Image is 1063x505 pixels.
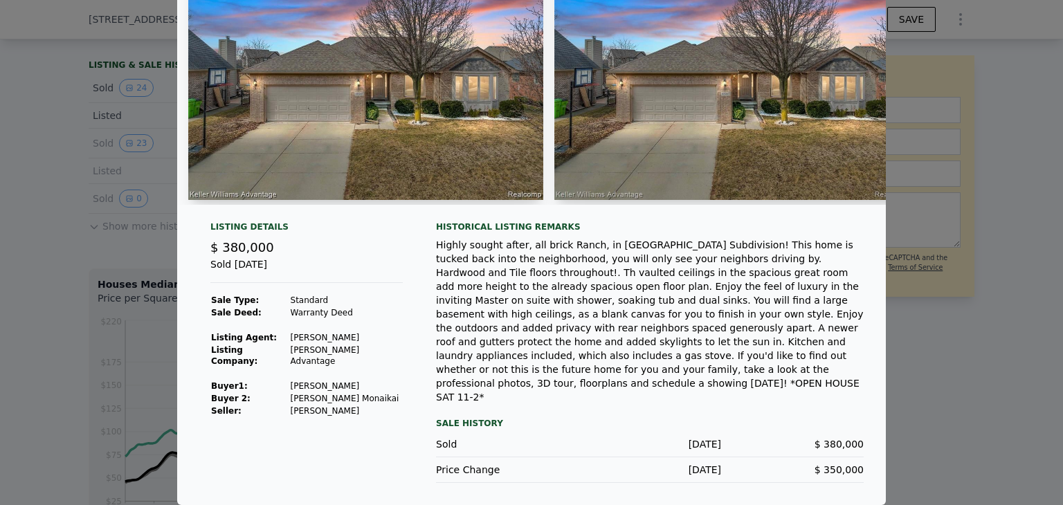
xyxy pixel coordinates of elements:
[211,394,251,403] strong: Buyer 2:
[436,437,579,451] div: Sold
[211,406,242,416] strong: Seller :
[211,295,259,305] strong: Sale Type:
[436,221,864,232] div: Historical Listing remarks
[290,331,403,344] td: [PERSON_NAME]
[211,345,257,366] strong: Listing Company:
[211,308,262,318] strong: Sale Deed:
[290,405,403,417] td: [PERSON_NAME]
[579,437,721,451] div: [DATE]
[290,392,403,405] td: [PERSON_NAME] Monaikai
[290,294,403,306] td: Standard
[210,257,403,283] div: Sold [DATE]
[290,380,403,392] td: [PERSON_NAME]
[211,333,277,342] strong: Listing Agent:
[210,221,403,238] div: Listing Details
[436,238,864,404] div: Highly sought after, all brick Ranch, in [GEOGRAPHIC_DATA] Subdivision! This home is tucked back ...
[290,306,403,319] td: Warranty Deed
[210,240,274,255] span: $ 380,000
[211,381,248,391] strong: Buyer 1 :
[815,439,864,450] span: $ 380,000
[290,344,403,367] td: [PERSON_NAME] Advantage
[815,464,864,475] span: $ 350,000
[436,415,864,432] div: Sale History
[436,463,579,477] div: Price Change
[579,463,721,477] div: [DATE]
